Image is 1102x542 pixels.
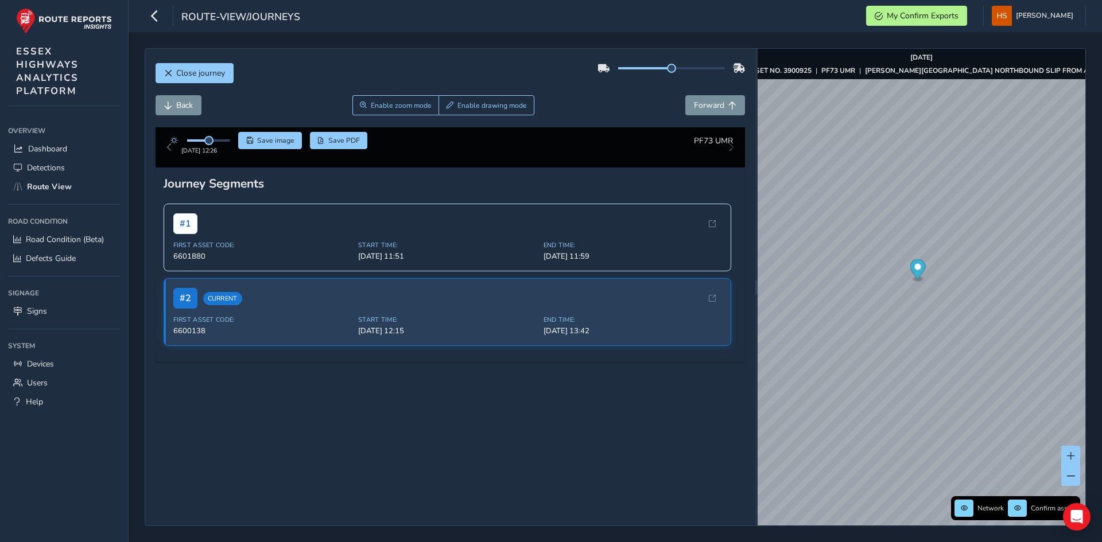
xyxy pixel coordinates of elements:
[694,100,724,111] span: Forward
[27,358,54,369] span: Devices
[164,185,738,201] div: Journey Segments
[8,302,120,321] a: Signs
[328,136,360,145] span: Save PDF
[156,63,234,83] button: Close journey
[173,335,352,345] span: 6600138
[27,181,72,192] span: Route View
[156,95,201,115] button: Back
[746,66,812,75] strong: ASSET NO. 3900925
[16,45,79,98] span: ESSEX HIGHWAYS ANALYTICS PLATFORM
[173,325,352,333] span: First Asset Code:
[176,68,225,79] span: Close journey
[992,6,1077,26] button: [PERSON_NAME]
[544,260,722,271] span: [DATE] 11:59
[439,95,534,115] button: Draw
[8,354,120,373] a: Devices
[181,155,251,164] div: [DATE] 12:26
[203,301,242,314] span: Current
[8,139,120,158] a: Dashboard
[992,6,1012,26] img: diamond-layout
[8,337,120,354] div: System
[746,66,1097,75] div: | |
[977,504,1004,513] span: Network
[238,132,302,149] button: Save
[457,101,527,110] span: Enable drawing mode
[358,250,537,259] span: Start Time:
[173,260,352,271] span: 6601880
[181,145,251,155] img: Thumbnail frame
[371,101,432,110] span: Enable zoom mode
[8,213,120,230] div: Road Condition
[1016,6,1073,26] span: [PERSON_NAME]
[27,162,65,173] span: Detections
[887,10,959,21] span: My Confirm Exports
[8,122,120,139] div: Overview
[865,66,1097,75] strong: [PERSON_NAME][GEOGRAPHIC_DATA] NORTHBOUND SLIP FROM A12
[694,135,733,146] span: PF73 UMR
[8,158,120,177] a: Detections
[544,325,722,333] span: End Time:
[1031,504,1077,513] span: Confirm assets
[173,223,197,243] span: # 1
[8,284,120,302] div: Signage
[181,10,300,26] span: route-view/journeys
[176,100,193,111] span: Back
[1063,503,1091,531] div: Open Intercom Messenger
[685,95,745,115] button: Forward
[358,260,537,271] span: [DATE] 11:51
[28,143,67,154] span: Dashboard
[358,335,537,345] span: [DATE] 12:15
[16,8,112,34] img: rr logo
[310,132,368,149] button: PDF
[26,396,43,407] span: Help
[352,95,439,115] button: Zoom
[358,325,537,333] span: Start Time:
[173,250,352,259] span: First Asset Code:
[27,306,47,317] span: Signs
[173,297,197,318] span: # 2
[8,249,120,268] a: Defects Guide
[544,335,722,345] span: [DATE] 13:42
[27,377,48,388] span: Users
[8,373,120,392] a: Users
[544,250,722,259] span: End Time:
[257,136,294,145] span: Save image
[910,259,925,283] div: Map marker
[821,66,855,75] strong: PF73 UMR
[866,6,967,26] button: My Confirm Exports
[8,230,120,249] a: Road Condition (Beta)
[910,53,933,62] strong: [DATE]
[8,177,120,196] a: Route View
[26,253,76,264] span: Defects Guide
[8,392,120,411] a: Help
[26,234,104,245] span: Road Condition (Beta)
